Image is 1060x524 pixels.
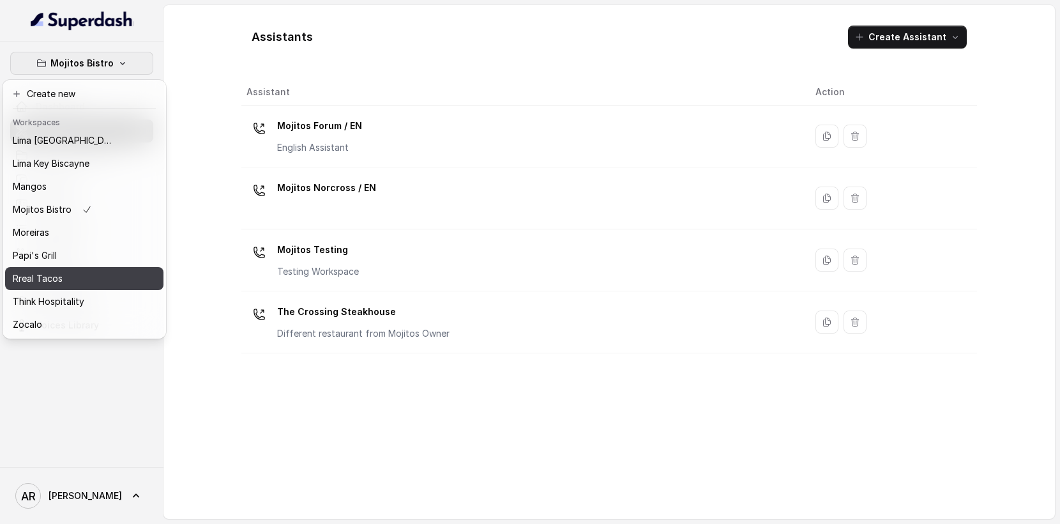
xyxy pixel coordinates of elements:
[13,294,84,309] p: Think Hospitality
[10,52,153,75] button: Mojitos Bistro
[5,82,163,105] button: Create new
[13,271,63,286] p: Rreal Tacos
[3,80,166,339] div: Mojitos Bistro
[13,156,89,171] p: Lima Key Biscayne
[13,202,72,217] p: Mojitos Bistro
[13,317,42,332] p: Zocalo
[13,248,57,263] p: Papi's Grill
[5,111,163,132] header: Workspaces
[13,179,47,194] p: Mangos
[50,56,114,71] p: Mojitos Bistro
[13,225,49,240] p: Moreiras
[13,133,115,148] p: Lima [GEOGRAPHIC_DATA]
